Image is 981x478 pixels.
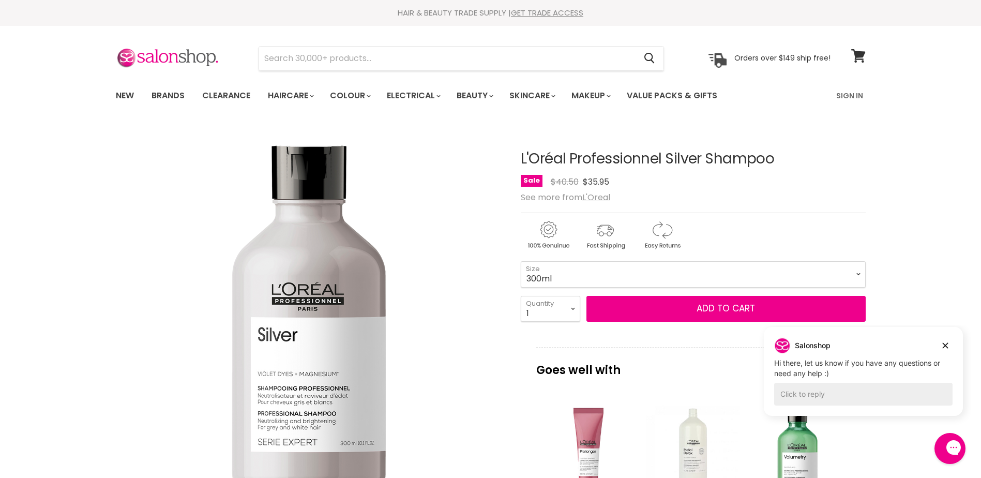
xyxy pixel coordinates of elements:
[511,7,583,18] a: GET TRADE ACCESS
[521,151,866,167] h1: L'Oréal Professionnel Silver Shampoo
[756,325,971,431] iframe: Gorgias live chat campaigns
[108,85,142,107] a: New
[259,46,664,71] form: Product
[260,85,320,107] a: Haircare
[583,176,609,188] span: $35.95
[636,47,663,70] button: Search
[259,47,636,70] input: Search
[322,85,377,107] a: Colour
[734,53,831,63] p: Orders over $149 ship free!
[521,296,580,322] select: Quantity
[582,191,610,203] a: L'Oreal
[521,175,542,187] span: Sale
[144,85,192,107] a: Brands
[929,429,971,468] iframe: Gorgias live chat messenger
[108,81,778,111] ul: Main menu
[619,85,725,107] a: Value Packs & Gifts
[586,296,866,322] button: Add to cart
[697,302,755,315] span: Add to cart
[536,348,850,382] p: Goes well with
[449,85,500,107] a: Beauty
[502,85,562,107] a: Skincare
[551,176,579,188] span: $40.50
[830,85,869,107] a: Sign In
[194,85,258,107] a: Clearance
[521,219,576,251] img: genuine.gif
[103,8,879,18] div: HAIR & BEAUTY TRADE SUPPLY |
[521,191,610,203] span: See more from
[103,81,879,111] nav: Main
[635,219,689,251] img: returns.gif
[379,85,447,107] a: Electrical
[578,219,632,251] img: shipping.gif
[564,85,617,107] a: Makeup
